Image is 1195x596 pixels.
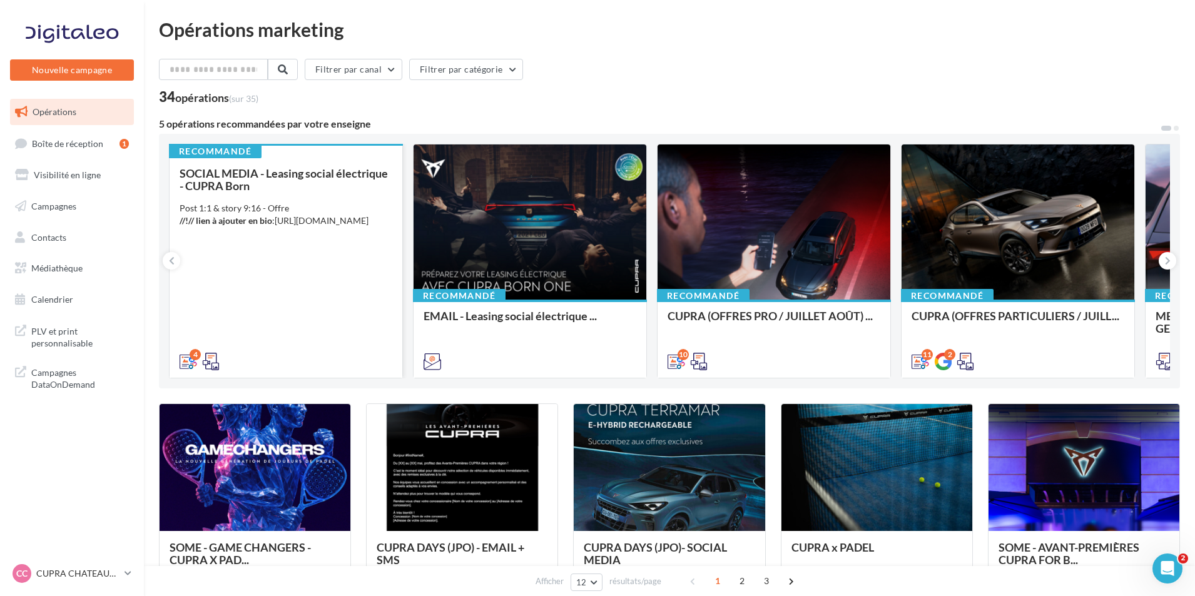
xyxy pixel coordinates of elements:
[8,99,136,125] a: Opérations
[576,577,587,587] span: 12
[657,289,750,303] div: Recommandé
[31,323,129,350] span: PLV et print personnalisable
[180,166,388,193] span: SOCIAL MEDIA - Leasing social électrique - CUPRA Born
[756,571,776,591] span: 3
[944,349,955,360] div: 2
[708,571,728,591] span: 1
[912,309,1119,323] span: CUPRA (OFFRES PARTICULIERS / JUILL...
[413,289,506,303] div: Recommandé
[8,359,136,396] a: Campagnes DataOnDemand
[584,540,727,567] span: CUPRA DAYS (JPO)- SOCIAL MEDIA
[34,169,101,180] span: Visibilité en ligne
[175,92,258,103] div: opérations
[8,130,136,157] a: Boîte de réception1
[180,215,272,226] strong: //!// lien à ajouter en bio
[571,573,603,591] button: 12
[8,286,136,313] a: Calendrier
[409,59,523,80] button: Filtrer par catégorie
[159,90,258,104] div: 34
[119,139,129,149] div: 1
[8,255,136,281] a: Médiathèque
[180,202,392,227] div: Post 1:1 & story 9:16 - Offre :
[8,193,136,220] a: Campagnes
[190,349,201,360] div: 4
[732,571,752,591] span: 2
[424,309,597,323] span: EMAIL - Leasing social électrique ...
[305,59,402,80] button: Filtrer par canal
[159,20,1180,39] div: Opérations marketing
[8,162,136,188] a: Visibilité en ligne
[31,231,66,242] span: Contacts
[169,144,262,158] div: Recommandé
[275,215,369,226] a: [URL][DOMAIN_NAME]
[10,59,134,81] button: Nouvelle campagne
[10,562,134,585] a: CC CUPRA CHATEAUROUX
[999,540,1139,567] span: SOME - AVANT-PREMIÈRES CUPRA FOR B...
[1178,553,1188,563] span: 2
[791,540,874,554] span: CUPRA x PADEL
[31,364,129,391] span: Campagnes DataOnDemand
[31,294,73,305] span: Calendrier
[8,318,136,355] a: PLV et print personnalisable
[229,93,258,104] span: (sur 35)
[377,540,524,567] span: CUPRA DAYS (JPO) - EMAIL + SMS
[668,309,873,323] span: CUPRA (OFFRES PRO / JUILLET AOÛT) ...
[31,263,83,273] span: Médiathèque
[31,201,76,211] span: Campagnes
[170,540,311,567] span: SOME - GAME CHANGERS - CUPRA X PAD...
[16,567,28,580] span: CC
[8,225,136,251] a: Contacts
[1152,553,1182,583] iframe: Intercom live chat
[159,119,1160,129] div: 5 opérations recommandées par votre enseigne
[609,575,661,587] span: résultats/page
[901,289,994,303] div: Recommandé
[678,349,689,360] div: 10
[32,138,103,148] span: Boîte de réception
[33,106,76,117] span: Opérations
[36,567,119,580] p: CUPRA CHATEAUROUX
[536,575,564,587] span: Afficher
[922,349,933,360] div: 11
